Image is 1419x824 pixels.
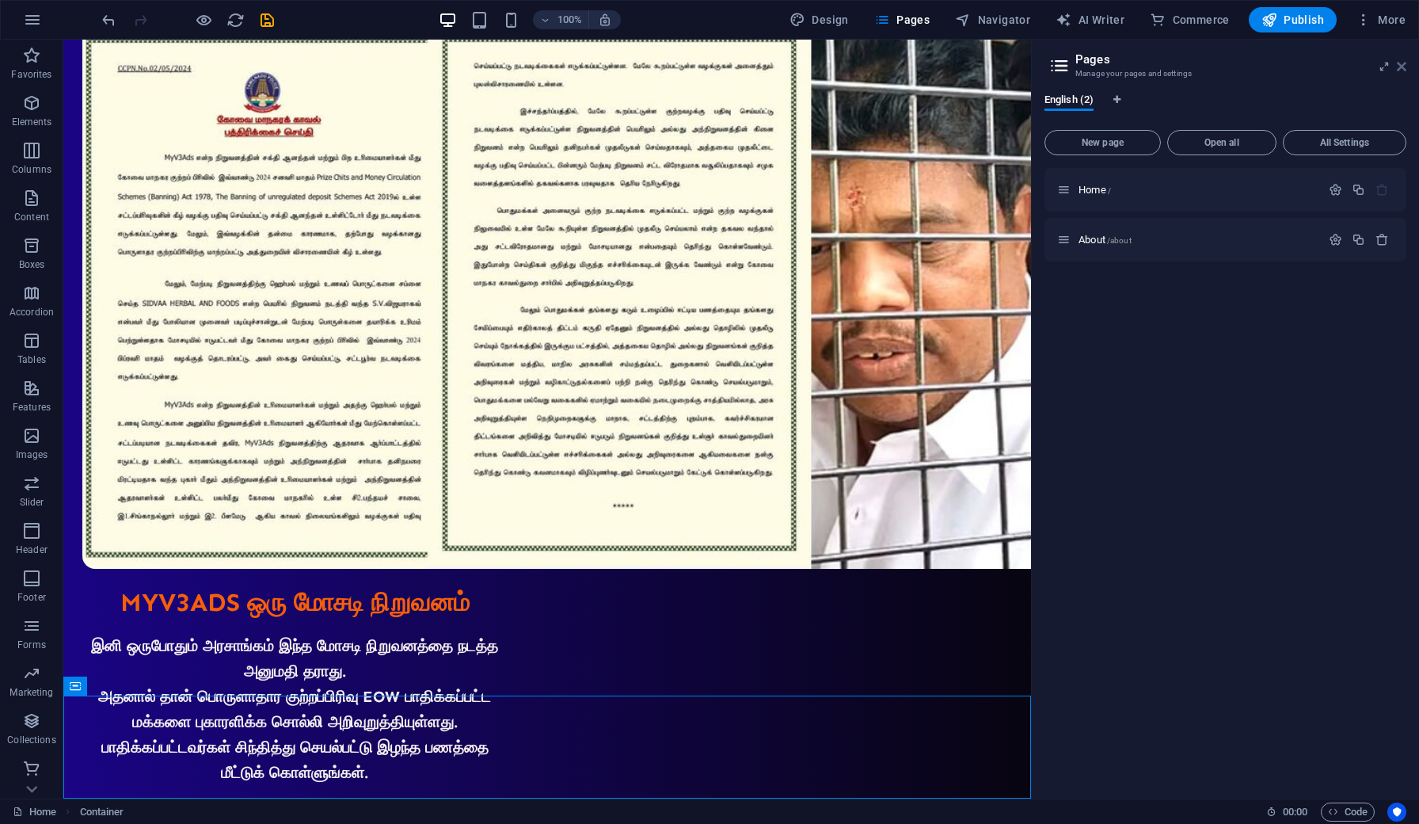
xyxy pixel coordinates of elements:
p: Boxes [19,258,45,271]
span: Commerce [1150,12,1230,28]
div: Home/ [1074,185,1321,195]
span: Click to open page [1079,184,1111,196]
div: The startpage cannot be deleted [1375,183,1389,196]
span: Code [1328,803,1368,822]
button: Code [1321,803,1375,822]
span: / [1108,186,1111,195]
strong: பாதிக்கப்பட்டவர்கள் சிந்தித்து செயல்பட்டு இழந்த பணத்தை மீட்டுக் கொள்ளுங்கள். [38,698,425,742]
span: Design [789,12,849,28]
span: இனி ஒருபோதும் அரசாங்கம் இந்த மோசடி நிறுவனத்தை நடத்த அனுமதி தராது. [28,597,435,641]
button: Open all [1167,130,1276,155]
nav: breadcrumb [80,803,124,822]
i: Undo: Change button (Ctrl+Z) [100,11,118,29]
span: /about [1107,236,1132,245]
i: Reload page [226,11,245,29]
p: Features [13,401,51,414]
span: English (2) [1044,90,1094,113]
p: Content [14,211,49,223]
span: Click to open page [1079,234,1132,246]
span: Open all [1174,138,1269,147]
h2: Pages [1075,52,1406,67]
span: Click to select. Double-click to edit [80,803,124,822]
span: New page [1052,138,1154,147]
strong: அதனால் தான் பொருளாதார குற்றப்பிரிவு EOW பாதிக்கப்பட்ட மக்களை புகாரளிக்க சொல்லி அறிவுறுத்தியுள்ளது. [35,647,428,692]
p: Tables [17,353,46,366]
button: Design [783,7,855,32]
button: 100% [533,10,589,29]
p: Images [16,448,48,461]
div: Duplicate [1352,233,1365,246]
p: Columns [12,163,51,176]
p: Footer [17,591,46,604]
span: Pages [874,12,930,28]
button: All Settings [1283,130,1406,155]
span: Publish [1261,12,1324,28]
div: Design (Ctrl+Alt+Y) [783,7,855,32]
span: Navigator [955,12,1030,28]
p: Slider [20,496,44,509]
button: undo [99,10,118,29]
i: On resize automatically adjust zoom level to fit chosen device. [598,13,612,27]
button: Commerce [1143,7,1236,32]
div: About/about [1074,235,1321,245]
span: All Settings [1290,138,1399,147]
p: Favorites [11,68,51,81]
div: Duplicate [1352,183,1365,196]
i: Save (Ctrl+S) [258,11,276,29]
p: Marketing [10,686,53,699]
button: Usercentrics [1387,803,1406,822]
span: : [1294,806,1296,818]
button: More [1349,7,1412,32]
button: Click here to leave preview mode and continue editing [194,10,213,29]
button: New page [1044,130,1161,155]
p: Accordion [10,306,54,319]
div: Remove [1375,233,1389,246]
div: Language Tabs [1044,93,1406,124]
button: Publish [1249,7,1337,32]
button: AI Writer [1049,7,1131,32]
h6: Session time [1266,803,1308,822]
div: Settings [1329,233,1342,246]
span: 00 00 [1283,803,1307,822]
h6: 100% [557,10,582,29]
div: Settings [1329,183,1342,196]
p: Forms [17,639,46,651]
a: Click to cancel selection. Double-click to open Pages [13,803,56,822]
span: More [1356,12,1406,28]
h3: Manage your pages and settings [1075,67,1375,81]
p: Collections [7,734,55,746]
button: save [257,10,276,29]
p: Elements [12,116,52,128]
button: Navigator [949,7,1037,32]
p: Header [16,544,48,556]
button: Pages [868,7,936,32]
span: AI Writer [1056,12,1124,28]
button: reload [226,10,245,29]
